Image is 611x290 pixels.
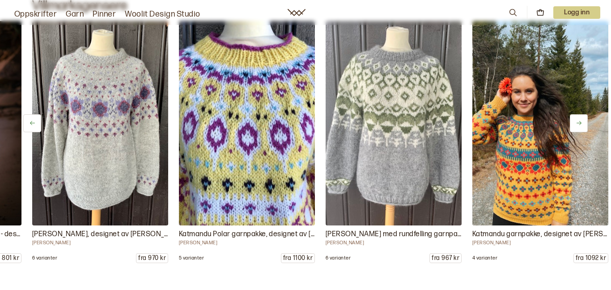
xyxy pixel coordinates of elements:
button: User dropdown [553,6,600,19]
p: fra 967 kr [430,254,461,263]
a: Linka Neumann Villmarksgensere Vi har heldigital oppskrift og strikkepakke til Matoaka med rundfe... [326,21,462,263]
img: Linka Neumann Denne oppskriften ligger foreløpig ikke i appen, så når du kjøper den får du en lin... [32,21,168,225]
a: Linka Neumann Villmarksgensere Heldigital strikkeoppskrift og strikkepakke til Katmandu genser de... [472,21,608,263]
img: Linka Neumann Villmarksgensere Strikkepakke til Katmandu Polar i Troll og Blåne fra Hillesvåg Ull... [179,21,315,225]
p: 6 varianter [326,255,351,261]
a: Oppskrifter [14,8,57,21]
p: Logg inn [553,6,600,19]
a: Linka Neumann Denne oppskriften ligger foreløpig ikke i appen, så når du kjøper den får du en lin... [32,21,168,263]
p: 5 varianter [179,255,204,261]
a: Pinner [93,8,116,21]
p: [PERSON_NAME] [179,240,315,246]
p: Katmandu Polar garnpakke, designet av [PERSON_NAME] [179,229,315,240]
a: Woolit Design Studio [125,8,200,21]
p: 6 varianter [32,255,57,261]
p: [PERSON_NAME] med rundfelling garnpakke, designet av [PERSON_NAME] [326,229,462,240]
p: [PERSON_NAME] [326,240,462,246]
a: Linka Neumann Villmarksgensere Strikkepakke til Katmandu Polar i Troll og Blåne fra Hillesvåg Ull... [179,21,315,263]
a: Garn [66,8,84,21]
p: [PERSON_NAME], designet av [PERSON_NAME] [32,229,168,240]
img: Linka Neumann Villmarksgensere Vi har heldigital oppskrift og strikkepakke til Matoaka med rundfe... [326,21,462,225]
p: [PERSON_NAME] [472,240,608,246]
p: [PERSON_NAME] [32,240,168,246]
p: Katmandu garnpakke, designet av [PERSON_NAME] [472,229,608,240]
p: fra 970 kr [136,254,168,263]
p: fra 1092 kr [574,254,608,263]
a: Woolit [288,9,305,16]
img: Linka Neumann Villmarksgensere Heldigital strikkeoppskrift og strikkepakke til Katmandu genser de... [472,21,608,225]
p: fra 1100 kr [281,254,314,263]
p: 4 varianter [472,255,497,261]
